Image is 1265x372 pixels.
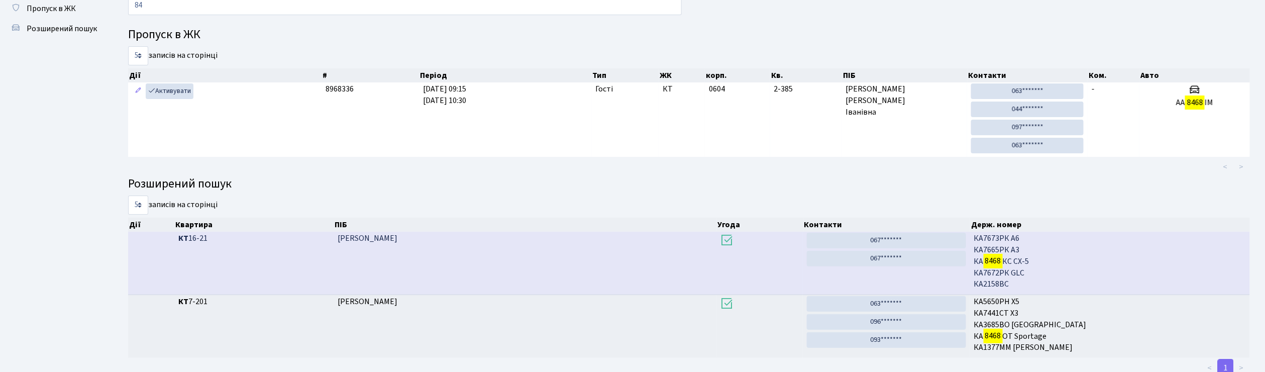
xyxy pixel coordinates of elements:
[128,196,148,215] select: записів на сторінці
[128,46,218,65] label: записів на сторінці
[709,83,725,95] span: 0604
[128,46,148,65] select: записів на сторінці
[338,296,397,307] span: [PERSON_NAME]
[128,177,1250,192] h4: Розширений пошук
[974,233,1246,290] span: КА7673РК A6 КА7665РК A3 КА КС CX-5 КА7672РК GLC КА2158ВС
[178,233,188,244] b: КТ
[128,218,174,232] th: Дії
[128,196,218,215] label: записів на сторінці
[1140,68,1250,82] th: Авто
[984,254,1003,268] mark: 8468
[178,296,188,307] b: КТ
[132,83,144,99] a: Редагувати
[27,23,97,34] span: Розширений пошук
[974,296,1246,353] span: КА5650РН X5 КА7441СТ X3 КА3685ВО [GEOGRAPHIC_DATA] КА ОТ Sportage КА1377ММ [PERSON_NAME]
[595,83,613,95] span: Гості
[5,19,106,39] a: Розширений пошук
[659,68,705,82] th: ЖК
[970,218,1250,232] th: Держ. номер
[984,329,1003,343] mark: 8468
[322,68,419,82] th: #
[326,83,354,95] span: 8968336
[774,83,838,95] span: 2-385
[27,3,76,14] span: Пропуск в ЖК
[1092,83,1095,95] span: -
[1185,96,1204,110] mark: 8468
[1143,98,1246,108] h5: АА ІМ
[592,68,659,82] th: Тип
[842,68,968,82] th: ПІБ
[423,83,466,106] span: [DATE] 09:15 [DATE] 10:30
[146,83,193,99] a: Активувати
[770,68,842,82] th: Кв.
[968,68,1088,82] th: Контакти
[846,83,963,118] span: [PERSON_NAME] [PERSON_NAME] Іванівна
[716,218,803,232] th: Угода
[178,296,330,308] span: 7-201
[419,68,591,82] th: Період
[178,233,330,244] span: 16-21
[663,83,701,95] span: КТ
[338,233,397,244] span: [PERSON_NAME]
[803,218,971,232] th: Контакти
[334,218,716,232] th: ПІБ
[128,28,1250,42] h4: Пропуск в ЖК
[1088,68,1140,82] th: Ком.
[128,68,322,82] th: Дії
[705,68,770,82] th: корп.
[174,218,334,232] th: Квартира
